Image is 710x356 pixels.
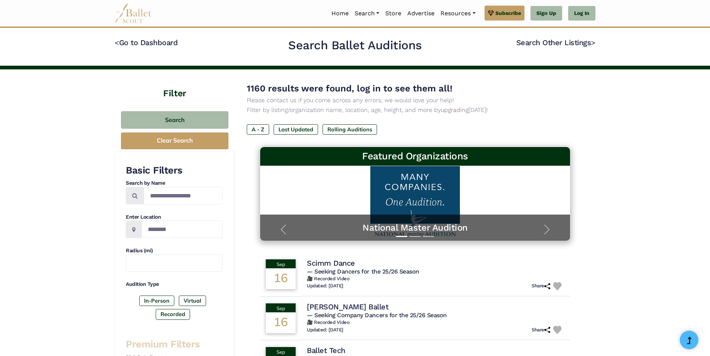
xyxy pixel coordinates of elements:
a: Log In [568,6,595,21]
div: Sep [266,259,296,268]
span: Subscribe [495,9,521,17]
p: Filter by listing/organization name, location, age, height, and more by [DATE]! [247,105,583,115]
h3: Basic Filters [126,164,222,177]
a: <Go to Dashboard [115,38,178,47]
a: Search Other Listings> [516,38,595,47]
label: Virtual [179,296,206,306]
h4: Filter [115,69,235,100]
code: > [591,38,595,47]
h4: [PERSON_NAME] Ballet [307,302,388,312]
label: A - Z [247,124,269,135]
a: Subscribe [485,6,524,21]
a: Resources [437,6,478,21]
a: upgrading [441,106,468,113]
h3: Featured Organizations [266,150,564,163]
div: Sep [266,347,296,356]
h3: Premium Filters [126,338,222,351]
a: Store [382,6,404,21]
h4: Scimm Dance [307,258,355,268]
img: gem.svg [488,9,494,17]
h6: Share [532,327,550,333]
button: Slide 2 [410,232,421,241]
label: Rolling Auditions [323,124,377,135]
span: — Seeking Dancers for the 25/26 Season [307,268,419,275]
div: 16 [266,312,296,333]
p: Please contact us if you come across any errors, we would love your help! [247,96,583,105]
div: 16 [266,268,296,289]
h4: Search by Name [126,179,222,187]
h6: 🎥 Recorded Video [307,319,564,326]
button: Slide 1 [396,232,407,241]
a: Advertise [404,6,437,21]
h6: Updated: [DATE] [307,327,343,333]
label: In-Person [139,296,174,306]
h4: Ballet Tech [307,346,345,355]
a: Search [352,6,382,21]
a: National Master Audition [268,222,563,234]
a: Sign Up [530,6,562,21]
a: Home [328,6,352,21]
h2: Search Ballet Auditions [288,38,422,53]
button: Search [121,111,228,129]
code: < [115,38,119,47]
input: Search by names... [144,187,222,204]
button: Slide 3 [423,232,434,241]
h6: Share [532,283,550,289]
h6: 🎥 Recorded Video [307,276,564,282]
div: Sep [266,303,296,312]
label: Last Updated [274,124,318,135]
h4: Enter Location [126,213,222,221]
label: Recorded [156,309,190,319]
span: — Seeking Company Dancers for the 25/26 Season [307,312,447,319]
h6: Updated: [DATE] [307,283,343,289]
input: Location [141,221,222,238]
h4: Audition Type [126,281,222,288]
h4: Radius (mi) [126,247,222,254]
span: 1160 results were found, log in to see them all! [247,83,452,94]
button: Clear Search [121,132,228,149]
